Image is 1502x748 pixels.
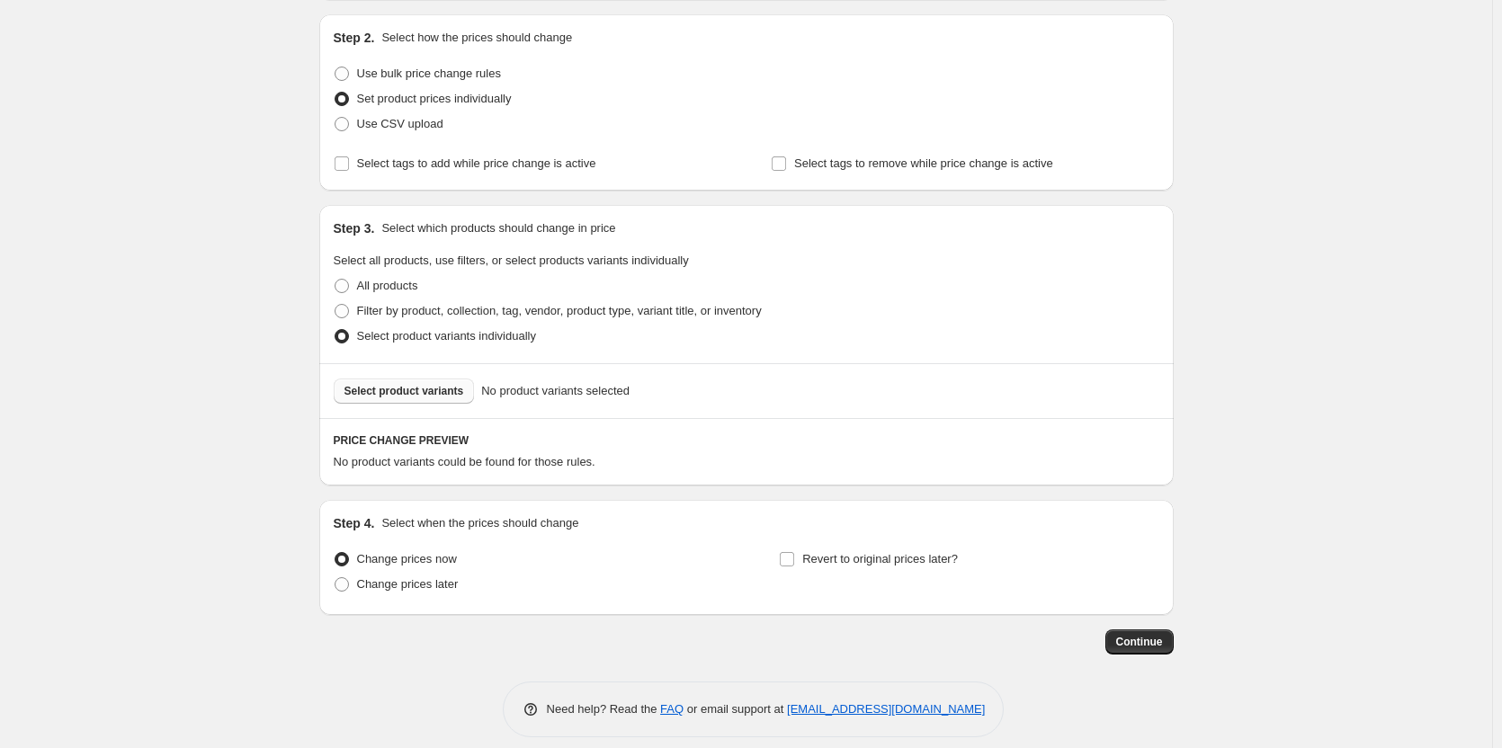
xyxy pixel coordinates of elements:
span: Set product prices individually [357,92,512,105]
p: Select which products should change in price [381,219,615,237]
span: Change prices later [357,577,459,591]
h6: PRICE CHANGE PREVIEW [334,433,1159,448]
span: Select product variants individually [357,329,536,343]
span: Change prices now [357,552,457,565]
h2: Step 2. [334,29,375,47]
span: Use bulk price change rules [357,67,501,80]
span: Use CSV upload [357,117,443,130]
span: or email support at [684,702,787,716]
h2: Step 3. [334,219,375,237]
button: Continue [1105,629,1174,654]
button: Select product variants [334,378,475,404]
span: Select product variants [344,384,464,398]
span: All products [357,279,418,292]
p: Select when the prices should change [381,514,578,532]
span: Select all products, use filters, or select products variants individually [334,254,689,267]
span: Select tags to add while price change is active [357,156,596,170]
span: Select tags to remove while price change is active [794,156,1053,170]
span: Revert to original prices later? [802,552,958,565]
h2: Step 4. [334,514,375,532]
span: No product variants selected [481,382,630,400]
span: No product variants could be found for those rules. [334,455,595,468]
span: Need help? Read the [547,702,661,716]
p: Select how the prices should change [381,29,572,47]
span: Filter by product, collection, tag, vendor, product type, variant title, or inventory [357,304,762,317]
a: FAQ [660,702,684,716]
a: [EMAIL_ADDRESS][DOMAIN_NAME] [787,702,985,716]
span: Continue [1116,635,1163,649]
